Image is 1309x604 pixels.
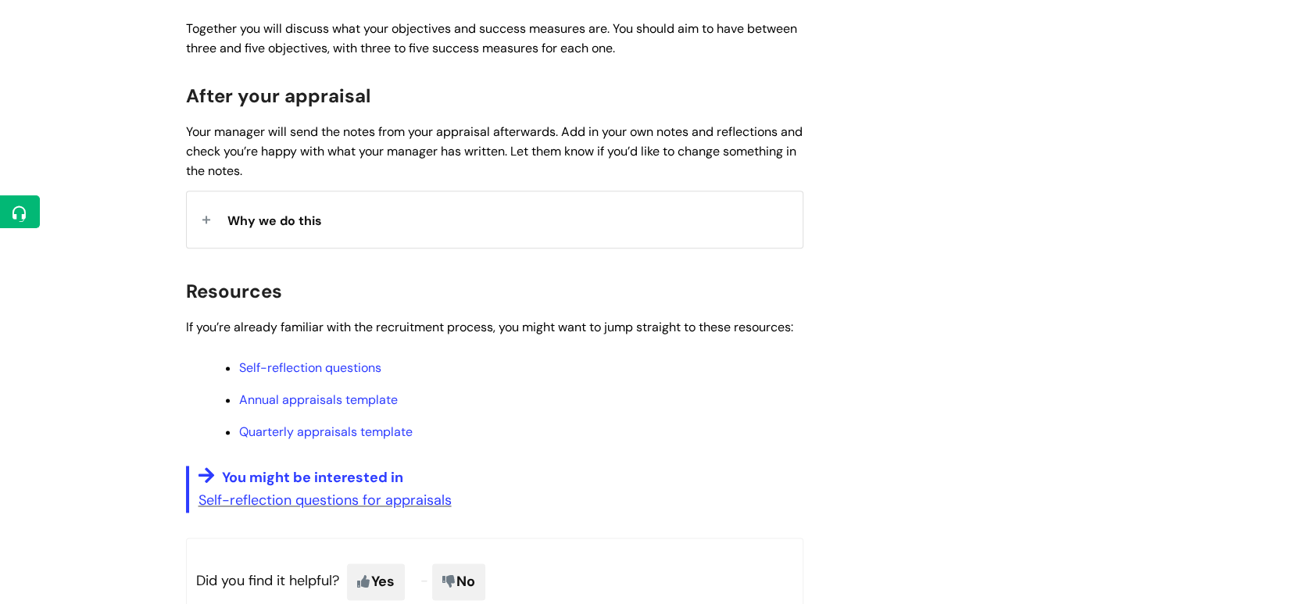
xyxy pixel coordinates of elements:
[222,468,403,487] span: You might be interested in
[347,563,405,599] span: Yes
[186,20,797,56] span: Together you will discuss what your objectives and success measures are. You should aim to have b...
[186,84,370,108] span: After your appraisal
[239,359,381,376] a: Self-reflection questions
[432,563,485,599] span: No
[227,213,322,229] span: Why we do this
[198,491,452,509] a: Self-reflection questions for appraisals
[239,424,413,440] a: Quarterly appraisals template
[186,123,803,179] span: Your manager will send the notes from your appraisal afterwards. Add in your own notes and reflec...
[186,319,793,335] span: If you’re already familiar with the recruitment process, you might want to jump straight to these...
[186,279,282,303] span: Resources
[239,391,398,408] a: Annual appraisals template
